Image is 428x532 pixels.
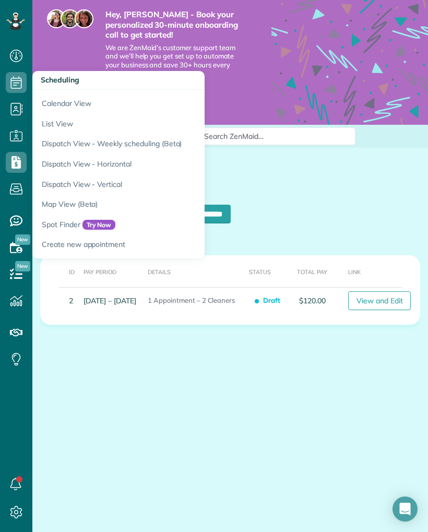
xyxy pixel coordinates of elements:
a: Map View (Beta) [32,194,293,215]
img: jorge-587dff0eeaa6aab1f244e6dc62b8924c3b6ad411094392a53c71c6c4a576187d.jpg [61,9,79,28]
span: Try Now [82,220,116,230]
th: Pay Period [79,255,144,287]
a: Spot FinderTry Now [32,215,293,235]
strong: Hey, [PERSON_NAME] - Book your personalized 30-minute onboarding call to get started! [105,9,240,40]
a: Dispatch View - Weekly scheduling (Beta) [32,134,293,154]
a: Calendar View [32,90,293,114]
th: Status [245,255,291,287]
td: $120.00 [291,287,330,314]
a: Dispatch View - Horizontal [32,154,293,174]
td: 2 [40,287,79,314]
th: Link [330,255,420,287]
span: Scheduling [41,75,79,85]
a: Create new appointment [32,234,293,258]
div: Open Intercom Messenger [393,496,418,522]
th: Details [144,255,245,287]
span: New [15,261,30,271]
a: Dispatch View - Vertical [32,174,293,195]
td: 1 Appointment – 2 Cleaners [144,287,245,314]
a: [DATE] – [DATE] [84,296,136,305]
h1: Payrolls / Earnings [40,163,420,181]
th: ID [40,255,79,287]
span: We are ZenMaid’s customer support team and we’ll help you get set up to automate your business an... [105,43,240,79]
a: List View [32,114,293,134]
img: michelle-19f622bdf1676172e81f8f8fba1fb50e276960ebfe0243fe18214015130c80e4.jpg [75,9,93,28]
img: maria-72a9807cf96188c08ef61303f053569d2e2a8a1cde33d635c8a3ac13582a053d.jpg [47,9,66,28]
a: View and Edit [348,291,411,310]
th: Total Pay [291,255,330,287]
span: New [15,234,30,245]
span: Draft [257,292,284,310]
